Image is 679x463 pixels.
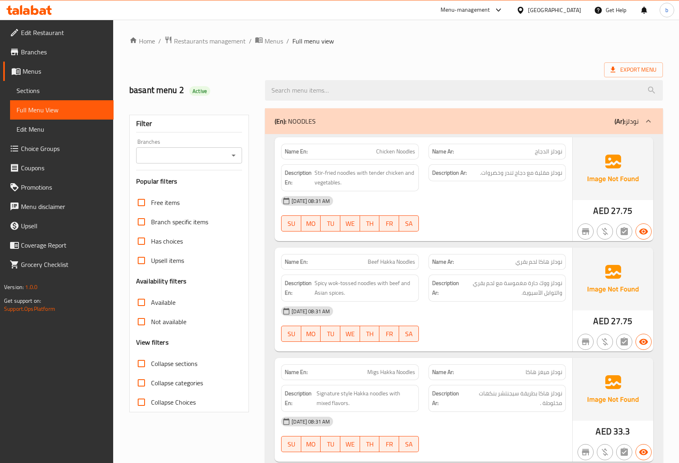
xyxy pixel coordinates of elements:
[174,36,246,46] span: Restaurants management
[340,215,360,231] button: WE
[151,298,176,307] span: Available
[363,438,377,450] span: TH
[399,215,419,231] button: SA
[596,424,611,439] span: AED
[151,359,197,368] span: Collapse sections
[4,304,55,314] a: Support.OpsPlatform
[10,120,114,139] a: Edit Menu
[265,36,283,46] span: Menus
[21,163,107,173] span: Coupons
[3,178,114,197] a: Promotions
[281,215,301,231] button: SU
[265,108,663,134] div: (En): NOODLES(Ar):نودلز
[158,36,161,46] li: /
[151,217,208,227] span: Branch specific items
[321,436,340,452] button: TU
[324,328,337,340] span: TU
[164,36,246,46] a: Restaurants management
[315,168,415,188] span: Stir-fried noodles with tender chicken and vegetables.
[360,436,380,452] button: TH
[151,397,196,407] span: Collapse Choices
[301,436,321,452] button: MO
[21,240,107,250] span: Coverage Report
[10,81,114,100] a: Sections
[21,221,107,231] span: Upsell
[288,308,333,315] span: [DATE] 08:31 AM
[535,147,562,156] span: نودلز الدجاج
[383,218,396,229] span: FR
[151,198,180,207] span: Free items
[275,116,316,126] p: NOODLES
[21,202,107,211] span: Menu disclaimer
[616,334,632,350] button: Not has choices
[301,215,321,231] button: MO
[616,444,632,460] button: Not has choices
[275,115,286,127] b: (En):
[578,223,594,240] button: Not branch specific item
[324,438,337,450] span: TU
[292,36,334,46] span: Full menu view
[360,215,380,231] button: TH
[10,100,114,120] a: Full Menu View
[321,326,340,342] button: TU
[402,218,416,229] span: SA
[461,278,562,298] span: نودلز ووك حارة مغموسة مع لحم بقري والتوابل الآسيوية.
[611,65,656,75] span: Export Menu
[399,326,419,342] button: SA
[480,168,562,178] span: نودلز مقلية مع دجاج تندر وخضروات.
[17,105,107,115] span: Full Menu View
[304,328,318,340] span: MO
[573,137,653,200] img: Ae5nvW7+0k+MAAAAAElFTkSuQmCC
[515,258,562,266] span: نودلز هاكا لحم بقري
[363,328,377,340] span: TH
[3,23,114,42] a: Edit Restaurant
[321,215,340,231] button: TU
[21,144,107,153] span: Choice Groups
[315,278,415,298] span: Spicy wok-tossed noodles with beef and Asian spices.
[265,80,663,101] input: search
[286,36,289,46] li: /
[383,438,396,450] span: FR
[402,328,416,340] span: SA
[281,326,301,342] button: SU
[249,36,252,46] li: /
[129,36,663,46] nav: breadcrumb
[573,248,653,310] img: Ae5nvW7+0k+MAAAAAElFTkSuQmCC
[379,436,399,452] button: FR
[285,328,298,340] span: SU
[597,223,613,240] button: Purchased item
[376,147,415,156] span: Chicken Noodles
[528,6,581,14] div: [GEOGRAPHIC_DATA]
[367,368,415,376] span: Migs Hakka Noodles
[383,328,396,340] span: FR
[304,438,318,450] span: MO
[136,115,242,132] div: Filter
[379,326,399,342] button: FR
[151,317,186,327] span: Not available
[615,116,639,126] p: نودلز
[432,147,454,156] strong: Name Ar:
[17,86,107,95] span: Sections
[285,389,315,408] strong: Description En:
[21,182,107,192] span: Promotions
[399,436,419,452] button: SA
[285,168,313,188] strong: Description En:
[285,438,298,450] span: SU
[288,418,333,426] span: [DATE] 08:31 AM
[255,36,283,46] a: Menus
[25,282,37,292] span: 1.0.0
[288,197,333,205] span: [DATE] 08:31 AM
[136,277,186,286] h3: Availability filters
[4,296,41,306] span: Get support on:
[611,313,633,329] span: 27.75
[611,203,633,219] span: 27.75
[636,444,652,460] button: Available
[593,203,609,219] span: AED
[432,389,464,408] strong: Description Ar:
[573,358,653,421] img: Ae5nvW7+0k+MAAAAAElFTkSuQmCC
[304,218,318,229] span: MO
[432,368,454,376] strong: Name Ar:
[285,218,298,229] span: SU
[402,438,416,450] span: SA
[360,326,380,342] button: TH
